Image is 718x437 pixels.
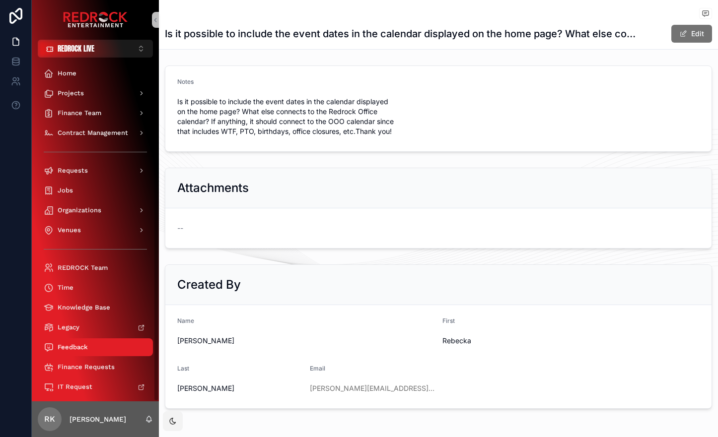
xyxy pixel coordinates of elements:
[32,58,159,401] div: scrollable content
[38,318,153,336] a: Legacy
[38,358,153,376] a: Finance Requests
[58,383,92,391] span: IT Request
[442,317,455,324] span: First
[177,223,183,233] span: --
[58,206,101,214] span: Organizations
[38,64,153,82] a: Home
[44,413,55,425] span: RK
[671,25,712,43] button: Edit
[310,383,434,393] a: [PERSON_NAME][EMAIL_ADDRESS][DOMAIN_NAME]
[38,124,153,142] a: Contract Management
[442,336,700,346] span: Rebecka
[58,343,88,351] span: Feedback
[58,264,108,272] span: REDROCK Team
[58,284,73,292] span: Time
[58,226,81,234] span: Venues
[58,69,76,77] span: Home
[38,201,153,219] a: Organizations
[165,27,638,41] h1: Is it possible to include the event dates in the calendar displayed on the home page? What else c...
[58,304,110,312] span: Knowledge Base
[38,259,153,277] a: REDROCK Team
[58,89,84,97] span: Projects
[63,12,128,28] img: App logo
[38,104,153,122] a: Finance Team
[38,162,153,180] a: Requests
[58,109,101,117] span: Finance Team
[177,365,189,372] span: Last
[38,378,153,396] a: IT Request
[58,129,128,137] span: Contract Management
[177,277,241,293] h2: Created By
[177,336,434,346] span: [PERSON_NAME]
[177,383,302,393] span: [PERSON_NAME]
[38,182,153,199] a: Jobs
[58,167,88,175] span: Requests
[177,78,194,85] span: Notes
[177,180,249,196] h2: Attachments
[38,279,153,297] a: Time
[58,323,79,331] span: Legacy
[58,363,115,371] span: Finance Requests
[58,44,94,54] span: REDROCK LIVE
[70,414,126,424] p: [PERSON_NAME]
[38,299,153,316] a: Knowledge Base
[177,317,194,324] span: Name
[177,97,434,136] span: Is it possible to include the event dates in the calendar displayed on the home page? What else c...
[310,365,325,372] span: Email
[38,338,153,356] a: Feedback
[38,84,153,102] a: Projects
[58,187,73,194] span: Jobs
[38,221,153,239] a: Venues
[38,40,153,58] button: Select Button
